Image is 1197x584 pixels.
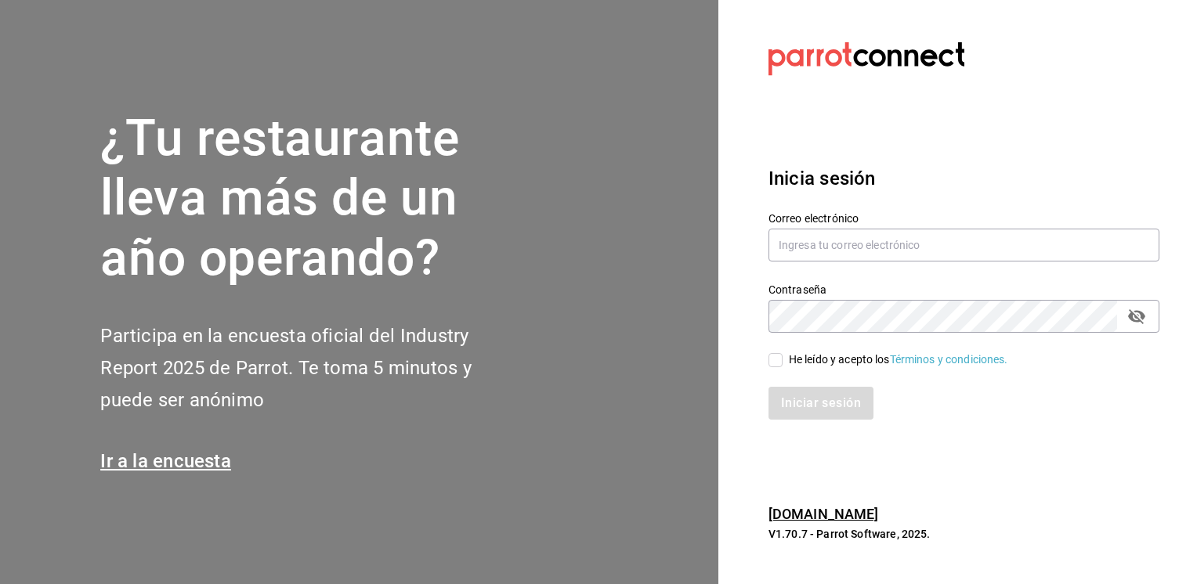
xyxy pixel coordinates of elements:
[768,212,1159,223] label: Correo electrónico
[768,229,1159,261] input: Ingresa tu correo electrónico
[768,164,1159,193] h3: Inicia sesión
[768,506,879,522] a: [DOMAIN_NAME]
[100,320,523,416] h2: Participa en la encuesta oficial del Industry Report 2025 de Parrot. Te toma 5 minutos y puede se...
[768,283,1159,294] label: Contraseña
[768,526,1159,542] p: V1.70.7 - Parrot Software, 2025.
[100,109,523,289] h1: ¿Tu restaurante lleva más de un año operando?
[1123,303,1150,330] button: passwordField
[100,450,231,472] a: Ir a la encuesta
[890,353,1008,366] a: Términos y condiciones.
[789,351,1008,368] div: He leído y acepto los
